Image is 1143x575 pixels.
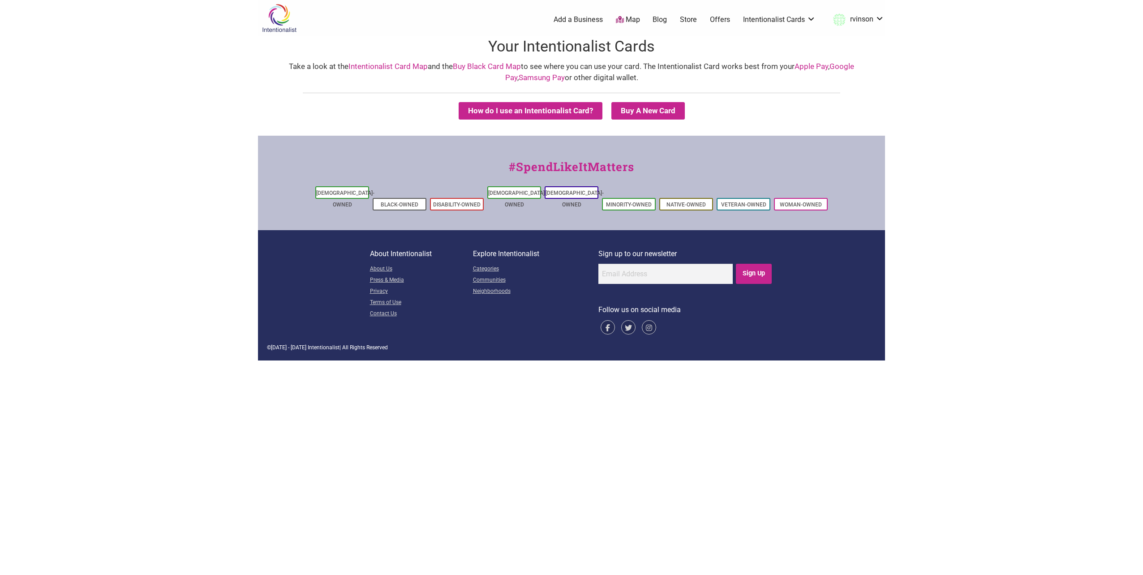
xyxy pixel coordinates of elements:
[598,248,773,260] p: Sign up to our newsletter
[546,190,604,208] a: [DEMOGRAPHIC_DATA]-Owned
[666,202,706,208] a: Native-Owned
[653,15,667,25] a: Blog
[473,286,598,297] a: Neighborhoods
[370,275,473,286] a: Press & Media
[598,264,733,284] input: Email Address
[258,4,301,33] img: Intentionalist
[258,36,885,57] h1: Your Intentionalist Cards
[459,102,602,120] button: How do I use an Intentionalist Card?
[433,202,481,208] a: Disability-Owned
[780,202,822,208] a: Woman-Owned
[710,15,730,25] a: Offers
[488,190,546,208] a: [DEMOGRAPHIC_DATA]-Owned
[258,158,885,185] div: #SpendLikeItMatters
[743,15,816,25] a: Intentionalist Cards
[308,344,339,351] span: Intentionalist
[453,62,521,71] a: Buy Black Card Map
[611,102,685,120] summary: Buy A New Card
[829,12,884,28] a: rvinson
[267,343,876,352] div: © | All Rights Reserved
[473,248,598,260] p: Explore Intentionalist
[795,62,828,71] a: Apple Pay
[370,297,473,309] a: Terms of Use
[316,190,374,208] a: [DEMOGRAPHIC_DATA]-Owned
[519,73,565,82] a: Samsung Pay
[370,286,473,297] a: Privacy
[616,15,640,25] a: Map
[680,15,697,25] a: Store
[721,202,766,208] a: Veteran-Owned
[736,264,772,284] input: Sign Up
[606,202,652,208] a: Minority-Owned
[370,264,473,275] a: About Us
[370,248,473,260] p: About Intentionalist
[473,275,598,286] a: Communities
[598,304,773,316] p: Follow us on social media
[271,344,306,351] span: [DATE] - [DATE]
[554,15,603,25] a: Add a Business
[381,202,418,208] a: Black-Owned
[473,264,598,275] a: Categories
[348,62,428,71] a: Intentionalist Card Map
[267,61,876,84] div: Take a look at the and the to see where you can use your card. The Intentionalist Card works best...
[370,309,473,320] a: Contact Us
